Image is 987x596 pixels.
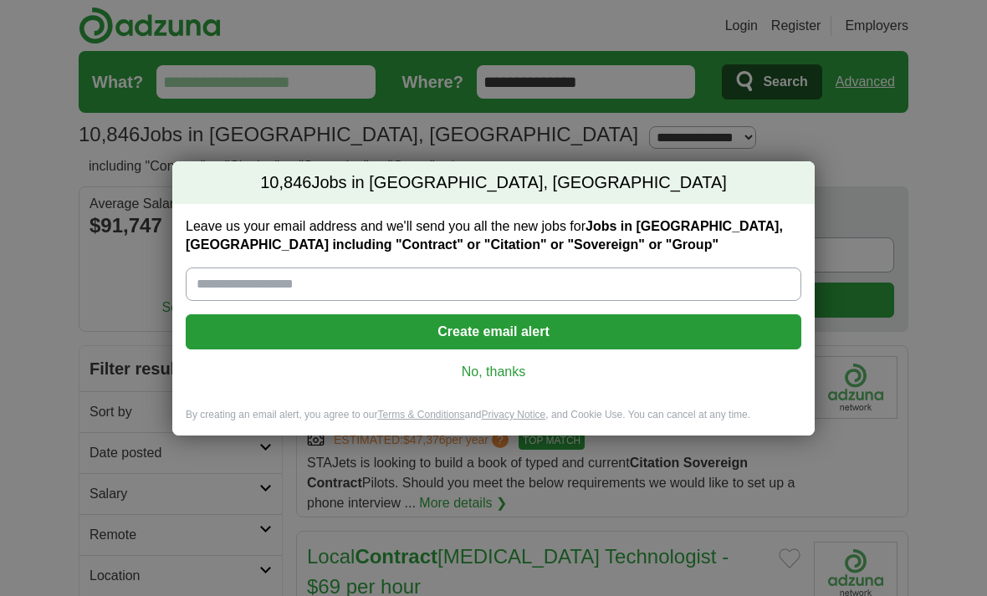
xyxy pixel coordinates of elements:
span: 10,846 [260,171,311,195]
h2: Jobs in [GEOGRAPHIC_DATA], [GEOGRAPHIC_DATA] [172,161,815,205]
div: By creating an email alert, you agree to our and , and Cookie Use. You can cancel at any time. [172,408,815,436]
label: Leave us your email address and we'll send you all the new jobs for [186,217,801,254]
button: Create email alert [186,314,801,349]
a: No, thanks [199,363,788,381]
a: Terms & Conditions [377,409,464,420]
a: Privacy Notice [482,409,546,420]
